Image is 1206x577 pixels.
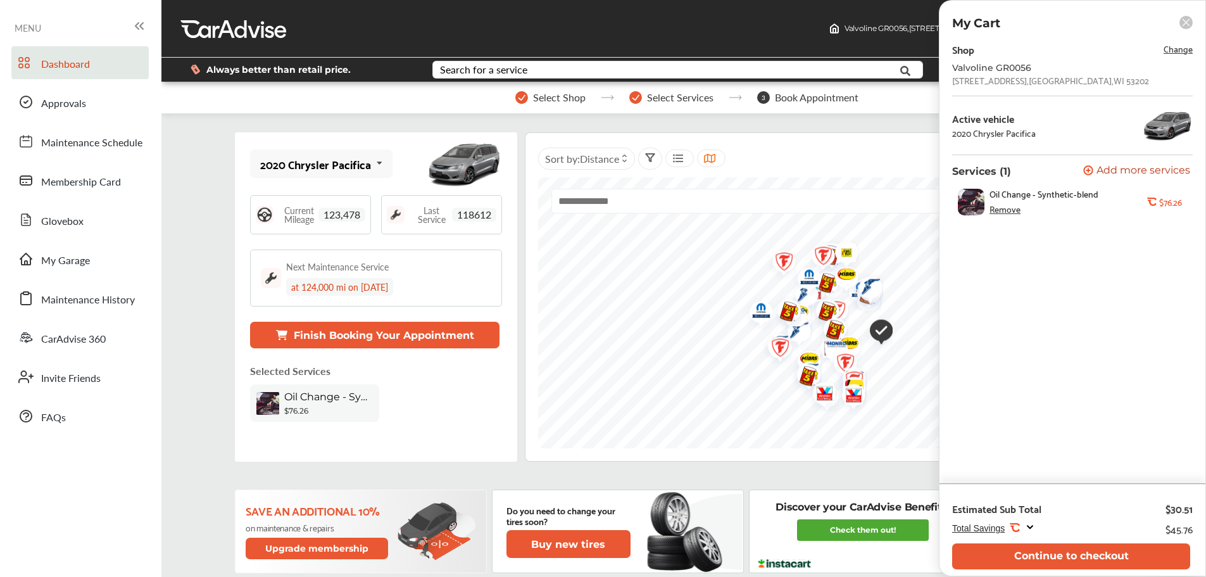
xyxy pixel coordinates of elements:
[41,135,142,151] span: Maintenance Schedule
[250,364,330,378] p: Selected Services
[833,371,867,411] img: logo-meineke.png
[768,293,800,334] div: Map marker
[788,261,822,297] img: logo-mopar.png
[740,295,774,331] img: logo-mopar.png
[506,505,631,526] p: Do you need to change your tires soon?
[15,23,41,33] span: MENU
[758,327,789,364] div: Map marker
[538,177,1112,448] canvas: Map
[833,371,865,411] div: Map marker
[515,91,528,104] img: stepper-checkmark.b5569197.svg
[952,41,974,58] div: Shop
[191,64,200,75] img: dollor_label_vector.a70140d1.svg
[848,276,881,317] img: logo-take5.png
[545,151,619,166] span: Sort by :
[811,236,845,277] img: logo-take5.png
[41,331,106,348] span: CarAdvise 360
[833,363,867,403] img: logo-firestone.png
[629,91,642,104] img: stepper-checkmark.b5569197.svg
[11,86,149,118] a: Approvals
[318,208,365,222] span: 123,478
[757,91,770,104] span: 3
[246,538,389,559] button: Upgrade membership
[833,360,865,400] div: Map marker
[11,321,149,354] a: CarAdvise 360
[802,238,834,278] div: Map marker
[646,486,729,576] img: new-tire.a0c7fe23.svg
[828,329,860,362] div: Map marker
[11,46,149,79] a: Dashboard
[41,410,66,426] span: FAQs
[41,371,101,387] span: Invite Friends
[246,523,391,533] p: on maintenance & repairs
[250,322,499,348] button: Finish Booking Your Appointment
[850,270,883,307] img: logo-goodyear.png
[833,370,867,411] img: logo-take5.png
[788,344,822,377] img: Midas+Logo_RGB.png
[788,357,821,398] img: logo-take5.png
[1165,502,1193,515] div: $30.51
[788,355,820,392] div: Map marker
[815,333,847,360] div: Map marker
[729,95,742,100] img: stepper-arrow.e24c07c6.svg
[807,264,838,305] div: Map marker
[824,345,856,385] div: Map marker
[788,355,822,392] img: logo-goodyear.png
[387,206,405,224] img: maintenance_logo
[788,344,820,377] div: Map marker
[11,282,149,315] a: Maintenance History
[952,75,1149,86] div: [STREET_ADDRESS] , [GEOGRAPHIC_DATA] , WI 53202
[989,204,1021,214] div: Remove
[832,377,866,417] img: logo-valvoline.png
[41,253,90,269] span: My Garage
[11,400,149,433] a: FAQs
[833,370,865,411] div: Map marker
[580,151,619,166] span: Distance
[815,333,849,360] img: logo-monro.png
[826,235,859,275] img: logo-tires-plus.png
[246,504,391,517] p: Save an additional 10%
[11,125,149,158] a: Maintenance Schedule
[411,206,452,224] span: Last Service
[952,502,1041,515] div: Estimated Sub Total
[1165,520,1193,537] div: $45.76
[452,208,496,222] span: 118612
[601,95,614,100] img: stepper-arrow.e24c07c6.svg
[1164,41,1193,56] span: Change
[802,238,836,278] img: logo-firestone.png
[833,363,865,403] div: Map marker
[788,357,819,398] div: Map marker
[832,377,864,417] div: Map marker
[850,270,881,307] div: Map marker
[788,261,820,297] div: Map marker
[286,260,389,273] div: Next Maintenance Service
[860,313,892,352] div: Map marker
[647,92,713,103] span: Select Services
[426,136,502,193] img: mobile_13250_st0640_046.jpg
[952,16,1000,30] p: My Cart
[1159,197,1181,207] b: $76.26
[824,345,858,385] img: logo-firestone.png
[11,164,149,197] a: Membership Card
[763,244,795,284] div: Map marker
[952,523,1005,533] span: Total Savings
[845,23,1102,33] span: Valvoline GR0056 , [STREET_ADDRESS] [GEOGRAPHIC_DATA] , WI 53202
[763,244,796,284] img: logo-firestone.png
[286,278,393,296] div: at 124,000 mi on [DATE]
[740,295,772,331] div: Map marker
[759,330,793,370] img: logo-firestone.png
[778,314,810,351] div: Map marker
[768,293,801,334] img: logo-take5.png
[41,174,121,191] span: Membership Card
[829,23,839,34] img: header-home-logo.8d720a4f.svg
[261,268,281,288] img: maintenance_logo
[11,360,149,393] a: Invite Friends
[1142,106,1193,144] img: 13250_st0640_046.jpg
[256,392,279,415] img: oil-change-thumb.jpg
[757,559,813,568] img: instacart-logo.217963cc.svg
[811,236,843,277] div: Map marker
[848,276,879,317] div: Map marker
[41,213,84,230] span: Glovebox
[506,530,633,558] a: Buy new tires
[803,376,835,415] div: Map marker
